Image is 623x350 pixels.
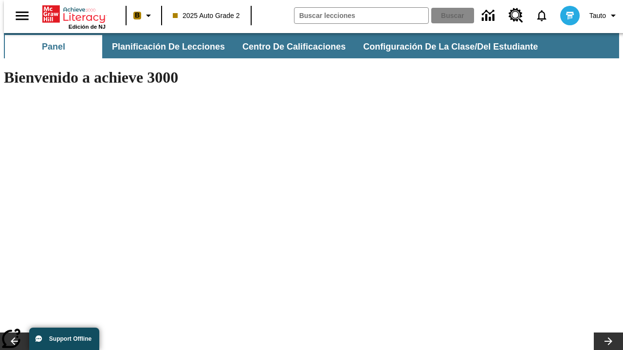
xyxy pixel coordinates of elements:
[4,69,424,87] h1: Bienvenido a achieve 3000
[594,332,623,350] button: Carrusel de lecciones, seguir
[5,35,102,58] button: Panel
[476,2,503,29] a: Centro de información
[363,41,538,52] span: Configuración de la clase/del estudiante
[294,8,428,23] input: Buscar campo
[560,6,580,25] img: avatar image
[42,4,106,24] a: Portada
[235,35,353,58] button: Centro de calificaciones
[8,1,37,30] button: Abrir el menú lateral
[503,2,529,29] a: Centro de recursos, Se abrirá en una pestaña nueva.
[173,11,240,21] span: 2025 Auto Grade 2
[42,41,65,52] span: Panel
[69,24,106,30] span: Edición de NJ
[589,11,606,21] span: Tauto
[4,8,142,17] body: Máximo 600 caracteres
[4,33,619,58] div: Subbarra de navegación
[586,7,623,24] button: Perfil/Configuración
[49,335,92,342] span: Support Offline
[135,9,140,21] span: B
[242,41,346,52] span: Centro de calificaciones
[104,35,233,58] button: Planificación de lecciones
[129,7,158,24] button: Boost El color de la clase es anaranjado claro. Cambiar el color de la clase.
[529,3,554,28] a: Notificaciones
[29,328,99,350] button: Support Offline
[112,41,225,52] span: Planificación de lecciones
[554,3,586,28] button: Escoja un nuevo avatar
[4,35,547,58] div: Subbarra de navegación
[355,35,546,58] button: Configuración de la clase/del estudiante
[42,3,106,30] div: Portada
